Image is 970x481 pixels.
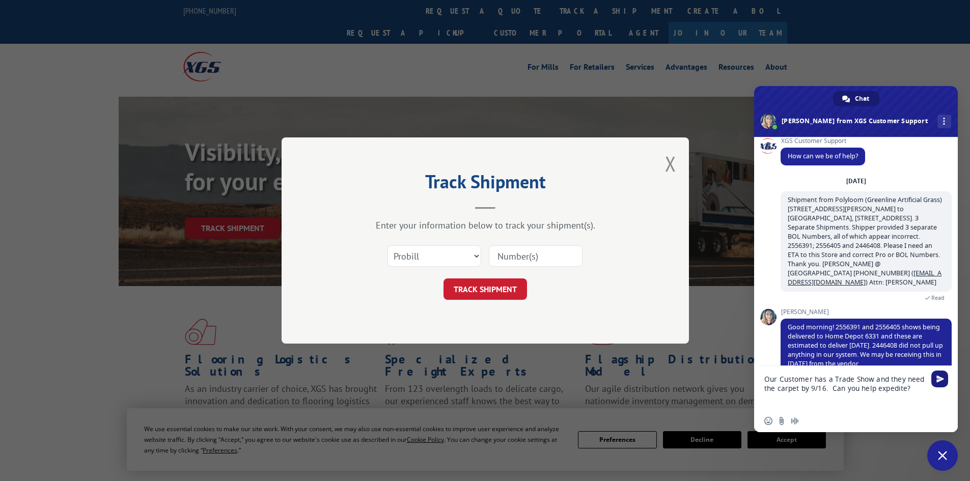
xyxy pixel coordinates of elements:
[781,308,952,316] span: [PERSON_NAME]
[788,152,858,160] span: How can we be of help?
[927,440,958,471] a: Close chat
[332,175,638,194] h2: Track Shipment
[764,417,772,425] span: Insert an emoji
[788,195,942,287] span: Shipment from Polyloom (Greenline Artificial Grass) [STREET_ADDRESS][PERSON_NAME] to [GEOGRAPHIC_...
[791,417,799,425] span: Audio message
[332,219,638,231] div: Enter your information below to track your shipment(s).
[788,323,943,368] span: Good morning! 2556391 and 2556405 shows being delivered to Home Depot 6331 and these are estimate...
[855,91,869,106] span: Chat
[444,278,527,300] button: TRACK SHIPMENT
[788,269,941,287] a: [EMAIL_ADDRESS][DOMAIN_NAME]
[778,417,786,425] span: Send a file
[833,91,879,106] a: Chat
[931,294,945,301] span: Read
[764,366,927,410] textarea: Compose your message...
[489,245,583,267] input: Number(s)
[931,371,948,387] span: Send
[846,178,866,184] div: [DATE]
[665,150,676,177] button: Close modal
[781,137,865,145] span: XGS Customer Support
